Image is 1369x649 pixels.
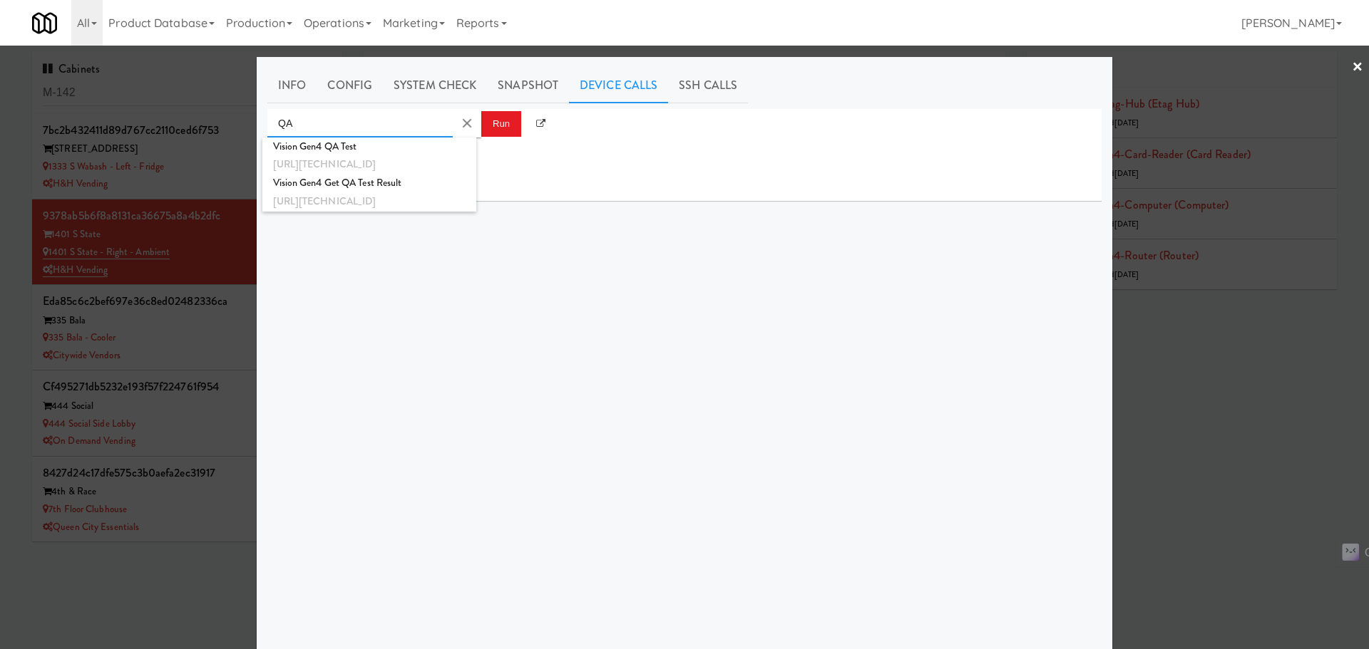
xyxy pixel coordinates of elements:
[317,68,383,103] a: Config
[273,155,466,174] div: [URL][TECHNICAL_ID]
[487,68,569,103] a: Snapshot
[1352,46,1363,90] a: ×
[456,113,478,134] button: Clear Input
[668,68,748,103] a: SSH Calls
[569,68,668,103] a: Device Calls
[32,11,57,36] img: Micromart
[273,174,466,192] div: Vision Gen4 Get QA Test Result
[383,68,487,103] a: System Check
[273,137,466,156] div: Vision Gen4 QA Test
[273,192,466,211] div: [URL][TECHNICAL_ID]
[267,109,453,137] input: Enter api call...
[481,111,521,137] button: Run
[267,68,317,103] a: Info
